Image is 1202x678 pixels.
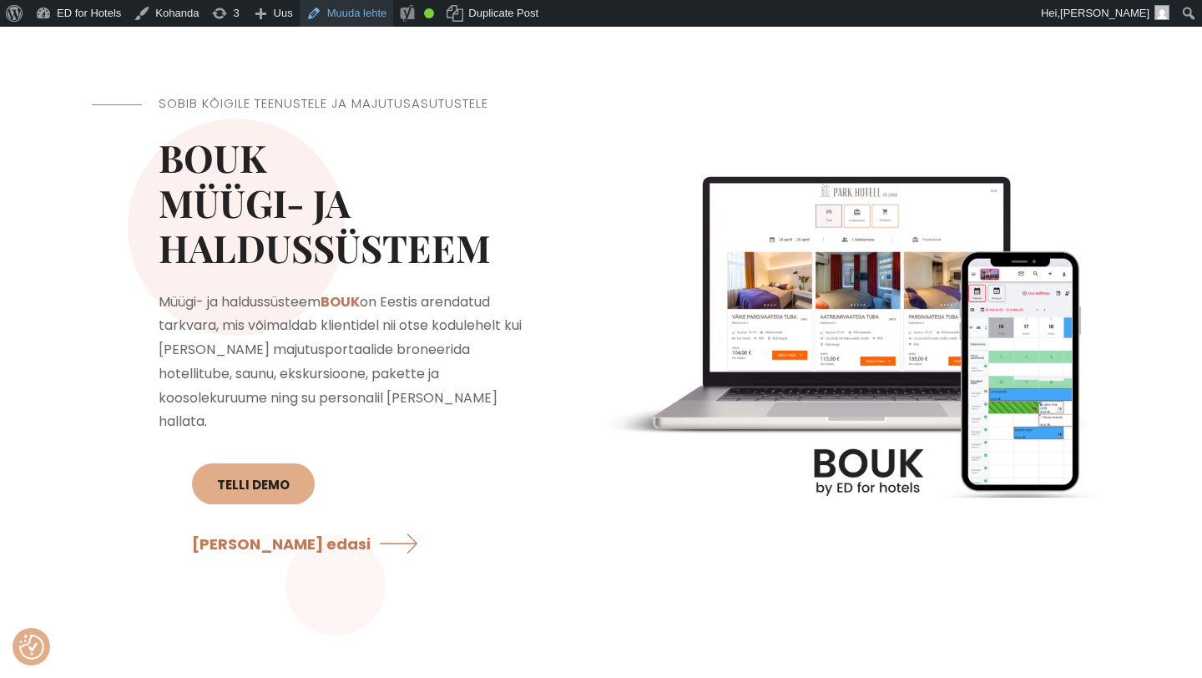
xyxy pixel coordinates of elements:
[1060,7,1149,19] span: [PERSON_NAME]
[424,8,434,18] div: Good
[159,292,522,432] span: Müügi- ja haldussüsteem on Eestis arendatud tarkvara, mis võimaldab klientidel nii otse kodulehel...
[192,521,429,565] a: [PERSON_NAME] edasi
[321,292,360,311] a: BOUK
[159,134,534,270] h2: BOUK Müügi- ja haldussüsteem
[159,94,534,114] h5: SOBIB KÕIGILE TEENUSTELE JA MAJUTUSASUTUSTELE
[19,635,44,660] img: Revisit consent button
[192,463,315,504] a: Telli DEMO
[19,635,44,660] button: Nõusolekueelistused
